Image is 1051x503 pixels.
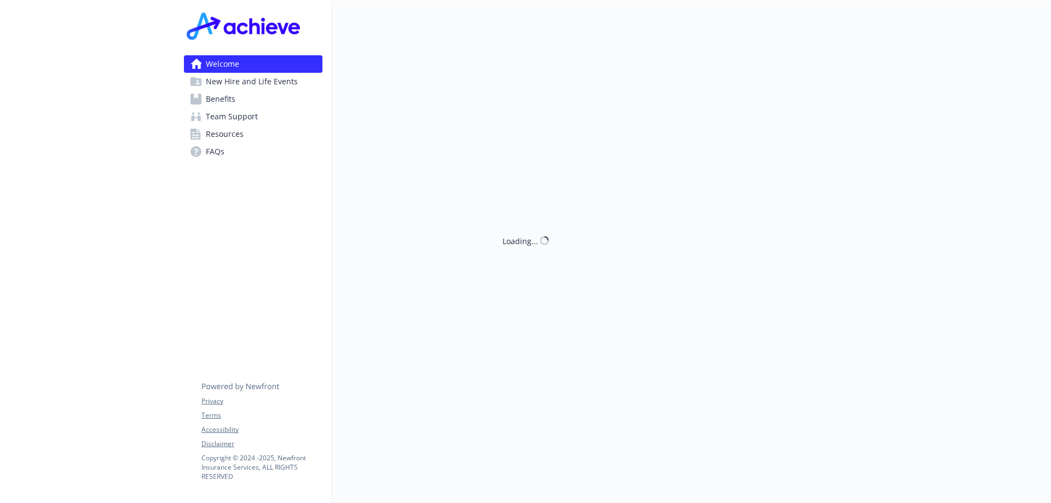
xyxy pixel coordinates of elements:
a: Disclaimer [201,439,322,449]
a: FAQs [184,143,322,160]
a: Privacy [201,396,322,406]
p: Copyright © 2024 - 2025 , Newfront Insurance Services, ALL RIGHTS RESERVED [201,453,322,481]
a: Accessibility [201,425,322,435]
div: Loading... [503,235,538,246]
span: New Hire and Life Events [206,73,298,90]
span: Team Support [206,108,258,125]
a: New Hire and Life Events [184,73,322,90]
a: Welcome [184,55,322,73]
span: FAQs [206,143,224,160]
a: Team Support [184,108,322,125]
span: Benefits [206,90,235,108]
span: Resources [206,125,244,143]
a: Terms [201,411,322,420]
a: Resources [184,125,322,143]
span: Welcome [206,55,239,73]
a: Benefits [184,90,322,108]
